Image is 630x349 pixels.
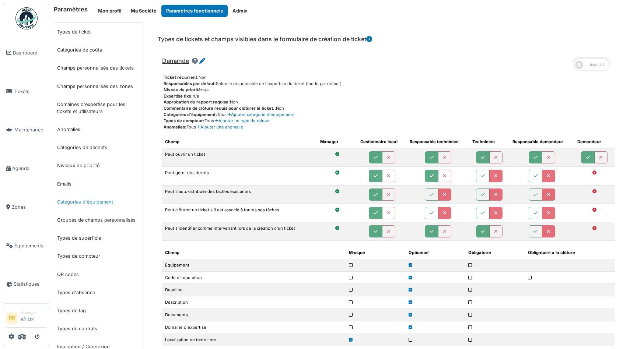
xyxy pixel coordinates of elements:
th: Demandeur [574,136,615,148]
a: Champs personnalisés des zones [54,77,143,95]
td: Domaine d'expertise [162,321,346,334]
span: Responsables par défaut: [164,81,216,86]
button: Mon profil [93,5,126,17]
a: Types de compteur [54,247,143,265]
span: Expertise fixe: [164,94,193,99]
a: Emails [54,175,143,193]
a: Maintenance [3,111,50,149]
div: n/a [164,93,615,99]
a: Catégories d'équipement [54,193,143,211]
a: Catégories de coûts [54,41,143,59]
span: Commentaire de clôture requis pour clôturer le ticket.: [164,106,276,111]
a: Types d'absence [54,283,143,302]
button: Paramètres fonctionnels [161,5,228,17]
th: Obligatoire à la clôture [525,247,615,259]
div: Non [164,99,615,105]
th: Responsable technicien [407,136,469,148]
a: Anomalies [54,120,143,138]
div: Non [164,105,615,112]
span: Statistiques [14,281,47,288]
span: Catégories d'équipement: [164,112,217,117]
a: Niveaux de priorité [54,156,143,174]
a: Types de contrats [54,320,143,338]
a: Tickets [3,72,50,111]
th: Masqué [346,247,406,259]
span: Types de compteur: [164,118,204,123]
span: Zones [12,204,47,211]
td: Description [162,296,346,309]
span: Dashboard [13,49,47,56]
th: Champ [162,247,346,259]
div: Non [164,74,615,81]
a: Catégories de déchets [54,138,143,156]
div: n/a [164,87,615,93]
button: Ma Société [126,5,161,17]
a: Groupes de champs personnalisés [54,211,143,229]
span: Maintenance [14,126,47,133]
a: Ajouter catégorie d'équipement [227,112,295,117]
h6: Paramètres [54,6,88,13]
th: Gestionnaire local [357,136,406,148]
div: Selon le responsable de l'expertise du ticket (mode par défaut) [164,81,615,87]
a: Ajouter un type de relevé [214,118,269,123]
th: Responsable demandeur [510,136,574,148]
a: Agenda [3,149,50,188]
a: Zones [3,188,50,226]
div: Tous [164,124,615,130]
div: Tous [164,112,615,118]
td: Localisation en texte libre [162,334,346,346]
th: Champ [162,136,317,148]
a: Statistiques [3,265,50,304]
span: Demande [162,57,189,64]
th: Obligatoire [465,247,525,259]
a: RD ManagerR2 D2 [6,310,47,328]
span: Tickets [14,88,47,95]
a: Ajouter une anomalie [196,124,243,130]
td: Équipement [162,259,346,271]
td: Peut ouvrir un ticket [162,148,317,167]
a: Dashboard [3,34,50,72]
th: Technicien [469,136,510,148]
li: R2 D2 [20,310,47,326]
div: Tous [164,118,615,124]
td: Peut s'auto-attribuer des tâches existantes [162,185,317,204]
span: Anomalies: [164,124,186,130]
div: Manager [20,310,47,315]
a: Types de ticket [54,23,143,41]
a: QR codes [54,265,143,283]
td: Code d'imputation [162,271,346,284]
td: Peut s'identifier comme intervenant lors de la création d'un ticket [162,222,317,240]
a: Champs personnalisés des tickets [54,59,143,77]
h6: Types de tickets et champs visibles dans le formulaire de création de ticket [158,36,372,43]
img: Badge_color-CXgf-gQk.svg [15,7,38,29]
span: Équipements [14,242,47,249]
li: RD [6,313,17,324]
a: Types de superficie [54,229,143,247]
span: Ticket récurrent: [164,75,199,80]
th: Optionnel [406,247,465,259]
td: Deadline [162,284,346,296]
a: Domaines d'expertise pour les tickets et utilisateurs [54,95,143,120]
button: Admin [228,5,252,17]
a: Équipements [3,226,50,265]
span: Agenda [12,165,47,172]
span: Approbation du rapport requise: [164,99,230,105]
td: Peut clôturer un ticket s'il est associé à toutes ses tâches [162,204,317,222]
td: Documents [162,309,346,321]
a: Types de tag [54,302,143,320]
td: Peut gérer des tickets [162,167,317,185]
th: Manager [317,136,357,148]
span: Niveau de priorité: [164,87,202,92]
